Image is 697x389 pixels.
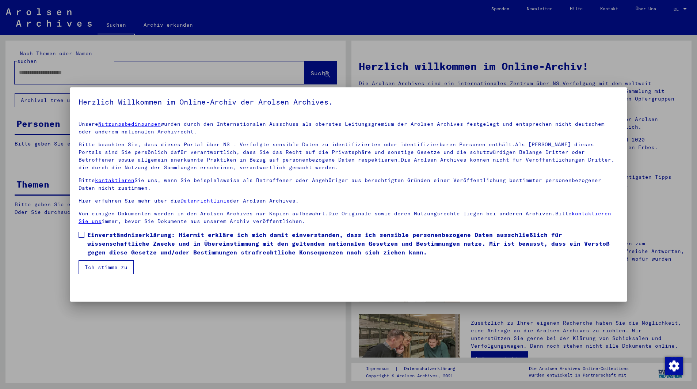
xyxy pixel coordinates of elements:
button: Ich stimme zu [79,260,134,274]
a: Nutzungsbedingungen [98,121,161,127]
p: Unsere wurden durch den Internationalen Ausschuss als oberstes Leitungsgremium der Arolsen Archiv... [79,120,618,136]
p: Von einigen Dokumenten werden in den Arolsen Archives nur Kopien aufbewahrt.Die Originale sowie d... [79,210,618,225]
p: Bitte beachten Sie, dass dieses Portal über NS - Verfolgte sensible Daten zu identifizierten oder... [79,141,618,171]
p: Bitte Sie uns, wenn Sie beispielsweise als Betroffener oder Angehöriger aus berechtigten Gründen ... [79,177,618,192]
h5: Herzlich Willkommen im Online-Archiv der Arolsen Archives. [79,96,618,108]
span: Einverständniserklärung: Hiermit erkläre ich mich damit einverstanden, dass ich sensible personen... [87,230,618,257]
a: kontaktieren [95,177,134,184]
img: Zustimmung ändern [665,357,683,375]
div: Zustimmung ändern [665,357,682,374]
a: Datenrichtlinie [180,197,230,204]
p: Hier erfahren Sie mehr über die der Arolsen Archives. [79,197,618,205]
